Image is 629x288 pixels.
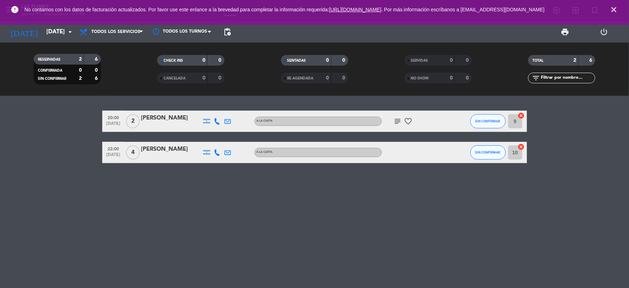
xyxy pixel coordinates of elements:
button: SIN CONFIRMAR [470,145,506,160]
span: CONFIRMADA [38,69,62,72]
span: pending_actions [223,28,231,36]
strong: 0 [450,76,453,81]
span: A LA CARTA [257,151,273,154]
div: LOG OUT [585,21,624,43]
span: NO SHOW [411,77,429,80]
div: [PERSON_NAME] [141,113,201,123]
strong: 0 [219,76,223,81]
span: CHECK INS [164,59,183,62]
strong: 2 [79,57,82,62]
strong: 2 [574,58,577,63]
i: cancel [518,143,525,150]
i: favorite_border [404,117,413,126]
input: Filtrar por nombre... [540,74,595,82]
span: 4 [126,145,140,160]
i: error [11,5,19,14]
strong: 0 [202,58,205,63]
span: SIN CONFIRMAR [38,77,66,81]
i: cancel [518,112,525,119]
span: 20:00 [105,113,122,121]
strong: 0 [342,58,347,63]
span: [DATE] [105,121,122,129]
strong: 0 [95,68,99,73]
i: filter_list [532,74,540,82]
i: [DATE] [5,24,43,40]
span: No contamos con los datos de facturación actualizados. Por favor use este enlance a la brevedad p... [24,7,545,12]
span: SERVIDAS [411,59,428,62]
span: print [561,28,570,36]
span: 2 [126,114,140,128]
strong: 6 [95,57,99,62]
div: [PERSON_NAME] [141,145,201,154]
span: SENTADAS [287,59,306,62]
a: [URL][DOMAIN_NAME] [329,7,382,12]
button: SIN CONFIRMAR [470,114,506,128]
i: arrow_drop_down [66,28,74,36]
span: CANCELADA [164,77,185,80]
strong: 0 [326,58,329,63]
i: close [610,5,618,14]
strong: 6 [590,58,594,63]
strong: 0 [342,76,347,81]
strong: 0 [466,76,470,81]
span: TOTAL [532,59,543,62]
strong: 2 [79,76,82,81]
span: SIN CONFIRMAR [475,150,501,154]
strong: 0 [202,76,205,81]
i: power_settings_new [600,28,608,36]
i: subject [394,117,402,126]
span: RESERVADAS [38,58,61,61]
strong: 0 [219,58,223,63]
strong: 6 [95,76,99,81]
span: A LA CARTA [257,120,273,122]
span: [DATE] [105,153,122,161]
span: 22:00 [105,144,122,153]
strong: 0 [326,76,329,81]
strong: 0 [79,68,82,73]
span: Todos los servicios [91,29,140,34]
a: . Por más información escríbanos a [EMAIL_ADDRESS][DOMAIN_NAME] [382,7,545,12]
strong: 0 [450,58,453,63]
span: RE AGENDADA [287,77,314,80]
span: SIN CONFIRMAR [475,119,501,123]
strong: 0 [466,58,470,63]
